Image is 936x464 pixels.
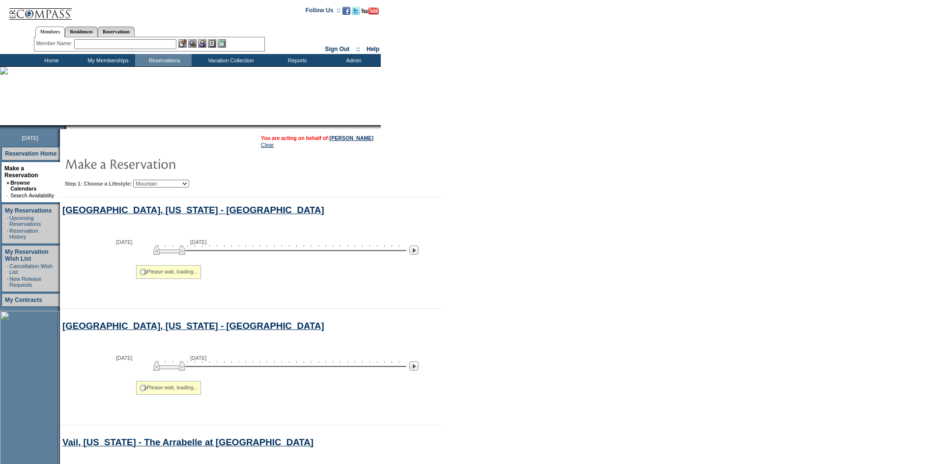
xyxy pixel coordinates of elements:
td: · [7,276,8,288]
img: Become our fan on Facebook [342,7,350,15]
td: · [7,215,8,227]
td: Follow Us :: [306,6,340,18]
img: b_calculator.gif [218,39,226,48]
a: [GEOGRAPHIC_DATA], [US_STATE] - [GEOGRAPHIC_DATA] [62,321,324,331]
a: My Contracts [5,297,42,303]
b: » [6,180,9,186]
td: · [7,263,8,275]
img: b_edit.gif [178,39,187,48]
a: Members [35,27,65,37]
img: spinner2.gif [139,384,147,392]
img: Next [409,361,419,371]
a: Reservations [98,27,135,37]
img: pgTtlMakeReservation.gif [65,154,261,173]
img: promoShadowLeftCorner.gif [63,125,66,129]
div: Please wait, loading... [136,381,201,395]
a: [PERSON_NAME] [330,135,373,141]
b: Step 1: Choose a Lifestyle: [65,181,132,187]
img: blank.gif [66,125,67,129]
a: Cancellation Wish List [9,263,53,275]
img: spinner2.gif [139,268,147,276]
a: My Reservation Wish List [5,248,49,262]
div: Please wait, loading... [136,265,201,279]
a: Upcoming Reservations [9,215,41,227]
img: Reservations [208,39,216,48]
a: Make a Reservation [4,165,38,179]
span: :: [356,46,360,53]
a: Help [367,46,379,53]
td: Reservations [135,54,192,66]
td: Admin [324,54,381,66]
a: Residences [65,27,98,37]
span: [DATE] [190,355,207,361]
img: Impersonate [198,39,206,48]
img: Subscribe to our YouTube Channel [361,7,379,15]
a: Follow us on Twitter [352,10,360,16]
span: [DATE] [116,355,133,361]
a: My Reservations [5,207,52,214]
span: [DATE] [116,239,133,245]
td: Reports [268,54,324,66]
img: Next [409,246,419,255]
span: [DATE] [190,239,207,245]
span: [DATE] [22,135,38,141]
td: · [7,228,8,240]
a: New Release Requests [9,276,41,288]
a: Become our fan on Facebook [342,10,350,16]
div: Member Name: [36,39,74,48]
img: Follow us on Twitter [352,7,360,15]
img: View [188,39,197,48]
a: Reservation Home [5,150,57,157]
a: Subscribe to our YouTube Channel [361,10,379,16]
td: Vacation Collection [192,54,268,66]
a: Browse Calendars [10,180,36,191]
a: Search Availability [10,192,54,198]
a: Reservation History [9,228,38,240]
a: Clear [261,142,274,148]
span: You are acting on behalf of: [261,135,373,141]
a: Sign Out [325,46,349,53]
td: My Memberships [79,54,135,66]
a: [GEOGRAPHIC_DATA], [US_STATE] - [GEOGRAPHIC_DATA] [62,205,324,215]
a: Vail, [US_STATE] - The Arrabelle at [GEOGRAPHIC_DATA] [62,437,313,447]
td: · [6,192,9,198]
td: Home [22,54,79,66]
